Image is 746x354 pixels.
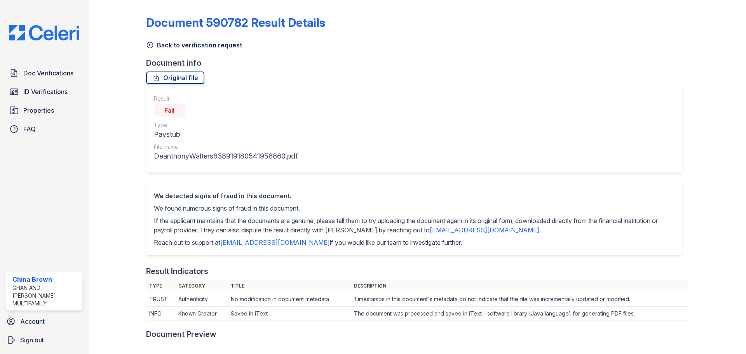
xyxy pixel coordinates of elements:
[23,68,73,78] span: Doc Verifications
[146,71,204,84] a: Original file
[20,335,44,345] span: Sign out
[146,280,175,292] th: Type
[6,84,82,99] a: ID Verifications
[6,65,82,81] a: Doc Verifications
[3,332,85,348] a: Sign out
[175,307,228,321] td: Known Creator
[154,104,185,117] div: Fail
[154,151,298,162] div: DeanthonyWalters638919180541958860.pdf
[154,204,675,213] p: We found numerous signs of fraud in this document.
[20,317,45,326] span: Account
[23,124,36,134] span: FAQ
[220,239,330,246] a: [EMAIL_ADDRESS][DOMAIN_NAME]
[228,292,350,307] td: No modification in document metadata
[154,191,675,201] div: We detected signs of fraud in this document.
[3,25,85,40] img: CE_Logo_Blue-a8612792a0a2168367f1c8372b55b34899dd931a85d93a1a3d3e32e68fde9ad4.png
[146,329,216,340] div: Document Preview
[146,58,688,68] div: Document info
[175,292,228,307] td: Authenticity
[430,226,539,234] a: [EMAIL_ADDRESS][DOMAIN_NAME]
[154,238,675,247] p: Reach out to support at if you would like our team to investigate further.
[23,106,54,115] span: Properties
[154,216,675,235] p: If the applicant maintains that the documents are genuine, please tell them to try uploading the ...
[154,121,298,129] div: Type
[228,307,350,321] td: Saved in iText
[154,129,298,140] div: Paystub
[3,314,85,329] a: Account
[23,87,68,96] span: ID Verifications
[146,307,175,321] td: INFO
[146,40,242,50] a: Back to verification request
[6,103,82,118] a: Properties
[539,226,541,234] span: .
[146,292,175,307] td: TRUST
[154,95,298,103] div: Result
[146,16,325,30] a: Document 590782 Result Details
[351,292,688,307] td: Timestamps in this document's metadata do not indicate that the file was incrementally updated or...
[146,266,208,277] div: Result Indicators
[351,307,688,321] td: The document was processed and saved in iText - software library (Java language) for generating P...
[12,275,79,284] div: China Brown
[228,280,350,292] th: Title
[154,143,298,151] div: File name
[175,280,228,292] th: Category
[351,280,688,292] th: Description
[6,121,82,137] a: FAQ
[12,284,79,307] div: Ghan and [PERSON_NAME] Multifamily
